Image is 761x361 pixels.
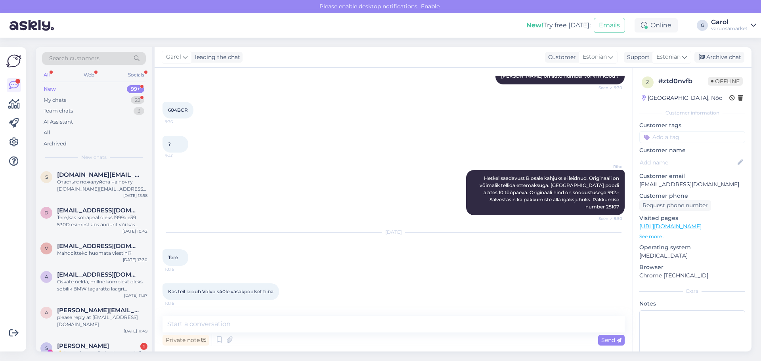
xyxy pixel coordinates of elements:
[639,252,745,260] p: [MEDICAL_DATA]
[419,3,442,10] span: Enable
[131,96,144,104] div: 22
[44,140,67,148] div: Archived
[163,335,209,346] div: Private note
[639,192,745,200] p: Customer phone
[123,257,147,263] div: [DATE] 13:30
[44,210,48,216] span: d
[711,19,748,25] div: Garol
[711,25,748,32] div: varuosamarket
[42,70,51,80] div: All
[639,172,745,180] p: Customer email
[639,146,745,155] p: Customer name
[694,52,744,63] div: Archive chat
[124,292,147,298] div: [DATE] 11:37
[168,288,273,294] span: Kas teil leidub Volvo s40le vasakpoolset tiiba
[635,18,678,32] div: Online
[708,77,743,86] span: Offline
[44,85,56,93] div: New
[81,154,107,161] span: New chats
[639,263,745,271] p: Browser
[44,118,73,126] div: AI Assistant
[639,200,711,211] div: Request phone number
[640,158,736,167] input: Add name
[165,153,195,159] span: 9:40
[45,309,48,315] span: a
[639,214,745,222] p: Visited pages
[601,336,621,344] span: Send
[57,214,147,228] div: Tere,kas kohapeal oleks 1999a e39 530D esimest abs andurit või kas oleks võimalik tellida tänaseks?
[639,121,745,130] p: Customer tags
[168,107,188,113] span: 604BCR
[123,193,147,199] div: [DATE] 13:58
[639,288,745,295] div: Extra
[124,328,147,334] div: [DATE] 11:49
[57,207,140,214] span: danielmarkultcak61@gmail.com
[45,174,48,180] span: s
[82,70,96,80] div: Web
[480,175,620,210] span: Hetkel saadavust B osale kahjuks ei leidnud. Originaali on võimalik tellida ettemaksuga. [GEOGRAP...
[134,107,144,115] div: 3
[140,343,147,350] div: 1
[127,85,144,93] div: 99+
[658,76,708,86] div: # ztd0nvfb
[57,342,109,350] span: Sheila Perez
[57,271,140,278] span: arriba2103@gmail.com
[45,274,48,280] span: a
[656,53,681,61] span: Estonian
[646,79,649,85] span: z
[57,278,147,292] div: Oskate öelda, millne komplekt oleks sobilik BMW tagaratta laagri vahetuseks? Laagri siseläbimõõt ...
[639,243,745,252] p: Operating system
[192,53,240,61] div: leading the chat
[163,229,625,236] div: [DATE]
[639,233,745,240] p: See more ...
[593,85,622,91] span: Seen ✓ 9:30
[639,109,745,117] div: Customer information
[44,129,50,137] div: All
[57,307,140,314] span: ayuzefovsky@yahoo.com
[165,300,195,306] span: 10:16
[639,180,745,189] p: [EMAIL_ADDRESS][DOMAIN_NAME]
[639,300,745,308] p: Notes
[639,223,702,230] a: [URL][DOMAIN_NAME]
[165,266,195,272] span: 10:16
[57,250,147,257] div: Mahdoitteko huomata viestini?
[545,53,576,61] div: Customer
[165,119,195,125] span: 9:36
[45,345,48,351] span: S
[49,54,99,63] span: Search customers
[168,254,178,260] span: Tere
[57,171,140,178] span: savkor.auto@gmail.com
[711,19,756,32] a: Garolvaruosamarket
[593,216,622,222] span: Seen ✓ 9:50
[168,141,171,147] span: ?
[57,243,140,250] span: vjalkanen@gmail.com
[594,18,625,33] button: Emails
[526,21,543,29] b: New!
[57,178,147,193] div: Ответьте пожалуйста на почту [DOMAIN_NAME][EMAIL_ADDRESS][DOMAIN_NAME]
[583,53,607,61] span: Estonian
[624,53,650,61] div: Support
[44,107,73,115] div: Team chats
[526,21,591,30] div: Try free [DATE]:
[44,96,66,104] div: My chats
[642,94,723,102] div: [GEOGRAPHIC_DATA], Nõo
[593,164,622,170] span: Riho
[57,314,147,328] div: please reply at [EMAIL_ADDRESS][DOMAIN_NAME]
[122,228,147,234] div: [DATE] 10:42
[6,53,21,69] img: Askly Logo
[45,245,48,251] span: v
[126,70,146,80] div: Socials
[697,20,708,31] div: G
[166,53,181,61] span: Garol
[639,271,745,280] p: Chrome [TECHNICAL_ID]
[639,131,745,143] input: Add a tag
